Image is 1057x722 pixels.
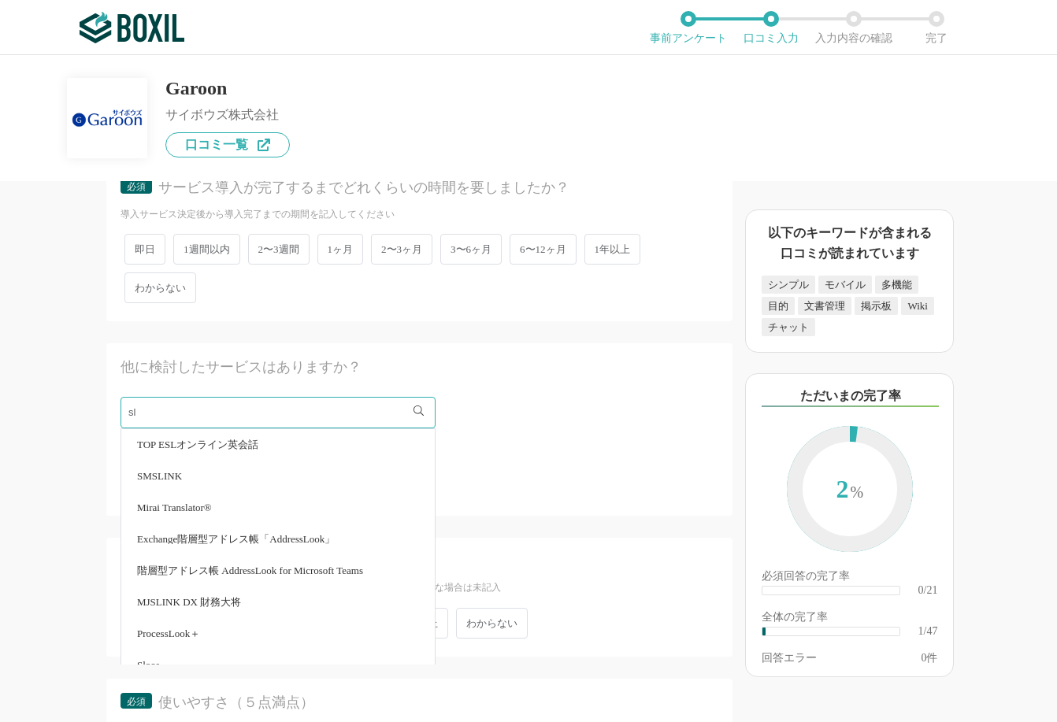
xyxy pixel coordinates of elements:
[762,571,937,585] div: 必須回答の完了率
[895,11,977,44] li: 完了
[137,439,258,450] span: TOP ESLオンライン英会話
[762,276,815,294] div: シンプル
[121,208,718,221] div: 導入サービス決定後から導入完了までの期間を記入してください
[855,297,898,315] div: 掲示板
[921,653,937,664] div: 件
[762,223,937,263] div: 以下のキーワードが含まれる口コミが読まれています
[371,234,432,265] span: 2〜3ヶ月
[456,608,528,639] span: わからない
[729,11,812,44] li: 口コミ入力
[803,442,897,539] span: 2
[798,297,851,315] div: 文書管理
[918,626,938,637] div: 1/47
[918,585,938,596] div: 0/21
[762,318,815,336] div: チャット
[762,387,939,407] div: ただいまの完了率
[124,272,196,303] span: わからない
[127,696,146,707] span: 必須
[875,276,918,294] div: 多機能
[818,276,872,294] div: モバイル
[137,565,363,576] span: 階層型アドレス帳 AddressLook for Microsoft Teams
[584,234,641,265] span: 1年以上
[165,132,290,157] a: 口コミ一覧
[137,471,182,481] span: SMSLINK
[165,79,290,98] div: Garoon
[165,109,290,121] div: サイボウズ株式会社
[762,297,795,315] div: 目的
[127,181,146,192] span: 必須
[762,612,937,626] div: 全体の完了率
[317,234,364,265] span: 1ヶ月
[921,652,926,664] span: 0
[762,653,817,664] div: 回答エラー
[440,234,502,265] span: 3〜6ヶ月
[121,357,658,377] div: 他に検討したサービスはありますか？
[80,12,184,43] img: ボクシルSaaS_ロゴ
[812,11,895,44] li: 入力内容の確認
[158,693,696,713] div: 使いやすさ（５点満点）
[248,234,310,265] span: 2〜3週間
[851,483,864,501] span: %
[137,628,200,639] span: ProcessLook＋
[121,397,436,428] input: サービス名で検索
[762,628,765,635] div: ​
[137,534,335,544] span: Exchange階層型アドレス帳「AddressLook」
[510,234,577,265] span: 6〜12ヶ月
[137,660,160,670] span: Sloos
[124,234,165,265] span: 即日
[158,178,696,198] div: サービス導入が完了するまでどれくらいの時間を要しましたか？
[173,234,240,265] span: 1週間以内
[137,597,241,607] span: MJSLINK DX 財務大将
[647,11,729,44] li: 事前アンケート
[901,297,933,315] div: Wiki
[185,139,248,151] span: 口コミ一覧
[137,502,212,513] span: Mirai Translator®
